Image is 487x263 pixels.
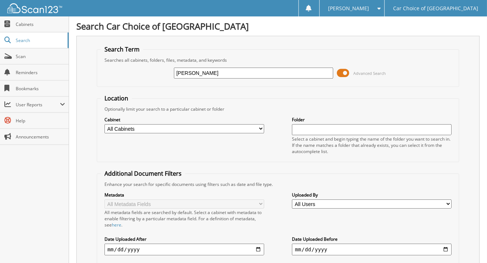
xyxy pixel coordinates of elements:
legend: Additional Document Filters [101,169,185,178]
legend: Location [101,94,132,102]
span: Car Choice of [GEOGRAPHIC_DATA] [393,6,479,11]
span: [PERSON_NAME] [328,6,369,11]
div: Select a cabinet and begin typing the name of the folder you want to search in. If the name match... [292,136,451,155]
input: end [292,244,451,255]
label: Cabinet [104,117,264,123]
label: Date Uploaded Before [292,236,451,242]
span: User Reports [16,102,60,108]
span: Cabinets [16,21,65,27]
div: Optionally limit your search to a particular cabinet or folder [101,106,455,112]
span: Advanced Search [353,70,386,76]
div: Enhance your search for specific documents using filters such as date and file type. [101,181,455,187]
span: Bookmarks [16,85,65,92]
img: scan123-logo-white.svg [7,3,62,13]
label: Metadata [104,192,264,198]
label: Date Uploaded After [104,236,264,242]
label: Uploaded By [292,192,451,198]
span: Help [16,118,65,124]
a: here [112,222,121,228]
span: Search [16,37,64,43]
label: Folder [292,117,451,123]
div: All metadata fields are searched by default. Select a cabinet with metadata to enable filtering b... [104,209,264,228]
h1: Search Car Choice of [GEOGRAPHIC_DATA] [76,20,480,32]
div: Searches all cabinets, folders, files, metadata, and keywords [101,57,455,63]
input: start [104,244,264,255]
span: Reminders [16,69,65,76]
span: Announcements [16,134,65,140]
legend: Search Term [101,45,143,53]
span: Scan [16,53,65,60]
iframe: Chat Widget [450,228,487,263]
